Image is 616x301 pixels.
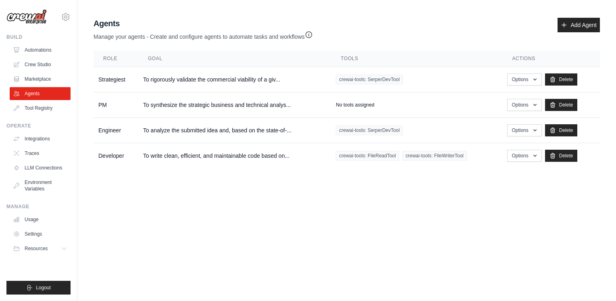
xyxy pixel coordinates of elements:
a: Delete [545,99,578,111]
p: Manage your agents - Create and configure agents to automate tasks and workflows [94,29,313,41]
th: Tools [331,50,502,67]
a: Marketplace [10,73,71,86]
td: To rigorously validate the commercial viability of a giv... [138,67,331,92]
a: Environment Variables [10,176,71,195]
a: Traces [10,147,71,160]
td: Engineer [94,118,138,143]
span: crewai-tools: FileReadTool [336,151,399,161]
span: crewai-tools: SerperDevTool [336,75,403,84]
th: Goal [138,50,331,67]
a: Settings [10,228,71,240]
a: Delete [545,150,578,162]
td: Developer [94,143,138,169]
h2: Agents [94,18,313,29]
th: Actions [502,50,600,67]
a: Crew Studio [10,58,71,71]
a: Integrations [10,132,71,145]
a: Usage [10,213,71,226]
span: crewai-tools: FileWriterTool [402,151,467,161]
a: LLM Connections [10,161,71,174]
p: No tools assigned [336,102,374,108]
td: To synthesize the strategic business and technical analys... [138,92,331,118]
a: Delete [545,73,578,86]
a: Agents [10,87,71,100]
td: PM [94,92,138,118]
span: crewai-tools: SerperDevTool [336,125,403,135]
span: Resources [25,245,48,252]
span: Logout [36,284,51,291]
button: Options [507,124,541,136]
button: Options [507,99,541,111]
a: Add Agent [558,18,600,32]
a: Automations [10,44,71,56]
div: Build [6,34,71,40]
th: Role [94,50,138,67]
button: Resources [10,242,71,255]
td: Strategiest [94,67,138,92]
td: To analyze the submitted idea and, based on the state-of-... [138,118,331,143]
button: Logout [6,281,71,295]
button: Options [507,73,541,86]
td: To write clean, efficient, and maintainable code based on... [138,143,331,169]
a: Tool Registry [10,102,71,115]
img: Logo [6,9,47,25]
div: Manage [6,203,71,210]
a: Delete [545,124,578,136]
div: Operate [6,123,71,129]
button: Options [507,150,541,162]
